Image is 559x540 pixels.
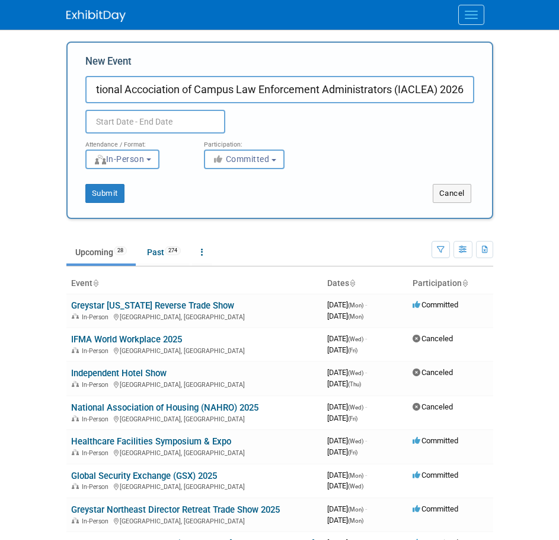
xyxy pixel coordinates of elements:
a: Greystar [US_STATE] Reverse Trade Show [71,300,234,311]
span: (Mon) [348,302,363,309]
button: Cancel [433,184,471,203]
span: Committed [212,154,270,164]
span: 274 [165,246,181,255]
span: [DATE] [327,379,361,388]
img: In-Person Event [72,381,79,387]
span: (Wed) [348,404,363,411]
button: Submit [85,184,124,203]
span: In-Person [82,381,112,389]
span: Committed [413,300,458,309]
span: [DATE] [327,447,357,456]
div: [GEOGRAPHIC_DATA], [GEOGRAPHIC_DATA] [71,481,318,491]
span: 28 [114,246,127,255]
button: Menu [458,5,484,25]
span: - [365,368,367,377]
span: (Wed) [348,483,363,490]
a: IFMA World Workplace 2025 [71,334,182,345]
span: In-Person [94,154,145,164]
span: (Mon) [348,472,363,479]
span: [DATE] [327,504,367,513]
a: Upcoming28 [66,241,136,263]
span: - [365,471,367,479]
span: In-Person [82,313,112,321]
th: Participation [408,274,493,294]
button: Committed [204,150,285,169]
img: In-Person Event [72,517,79,523]
span: Committed [413,471,458,479]
a: National Association of Housing (NAHRO) 2025 [71,402,258,413]
span: (Wed) [348,438,363,444]
img: ExhibitDay [66,10,126,22]
span: In-Person [82,449,112,457]
span: [DATE] [327,516,363,525]
span: (Wed) [348,336,363,342]
img: In-Person Event [72,347,79,353]
a: Sort by Participation Type [462,278,468,288]
span: In-Person [82,347,112,355]
span: (Mon) [348,517,363,524]
span: Canceled [413,402,453,411]
span: - [365,436,367,445]
div: [GEOGRAPHIC_DATA], [GEOGRAPHIC_DATA] [71,345,318,355]
span: [DATE] [327,471,367,479]
span: Canceled [413,368,453,377]
th: Event [66,274,322,294]
span: Committed [413,504,458,513]
div: [GEOGRAPHIC_DATA], [GEOGRAPHIC_DATA] [71,414,318,423]
input: Name of Trade Show / Conference [85,76,474,103]
span: (Fri) [348,347,357,354]
span: [DATE] [327,334,367,343]
span: Canceled [413,334,453,343]
button: In-Person [85,150,159,169]
a: Independent Hotel Show [71,368,167,379]
a: Past274 [138,241,190,263]
img: In-Person Event [72,313,79,319]
span: [DATE] [327,402,367,411]
input: Start Date - End Date [85,110,225,134]
span: [DATE] [327,312,363,320]
span: (Fri) [348,449,357,456]
span: In-Person [82,415,112,423]
span: Committed [413,436,458,445]
span: - [365,402,367,411]
span: (Fri) [348,415,357,422]
span: (Wed) [348,370,363,376]
span: [DATE] [327,414,357,423]
label: New Event [85,55,132,73]
span: [DATE] [327,481,363,490]
div: Participation: [204,134,305,149]
div: [GEOGRAPHIC_DATA], [GEOGRAPHIC_DATA] [71,447,318,457]
img: In-Person Event [72,415,79,421]
span: (Thu) [348,381,361,387]
span: (Mon) [348,313,363,320]
span: [DATE] [327,300,367,309]
th: Dates [322,274,408,294]
a: Global Security Exchange (GSX) 2025 [71,471,217,481]
a: Sort by Event Name [92,278,98,288]
span: - [365,504,367,513]
span: [DATE] [327,345,357,354]
span: In-Person [82,517,112,525]
span: In-Person [82,483,112,491]
a: Greystar Northeast Director Retreat Trade Show 2025 [71,504,280,515]
span: [DATE] [327,436,367,445]
div: [GEOGRAPHIC_DATA], [GEOGRAPHIC_DATA] [71,516,318,525]
span: [DATE] [327,368,367,377]
div: [GEOGRAPHIC_DATA], [GEOGRAPHIC_DATA] [71,312,318,321]
span: (Mon) [348,506,363,513]
span: - [365,334,367,343]
div: [GEOGRAPHIC_DATA], [GEOGRAPHIC_DATA] [71,379,318,389]
a: Sort by Start Date [349,278,355,288]
span: - [365,300,367,309]
img: In-Person Event [72,449,79,455]
a: Healthcare Facilities Symposium & Expo [71,436,231,447]
img: In-Person Event [72,483,79,489]
div: Attendance / Format: [85,134,186,149]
